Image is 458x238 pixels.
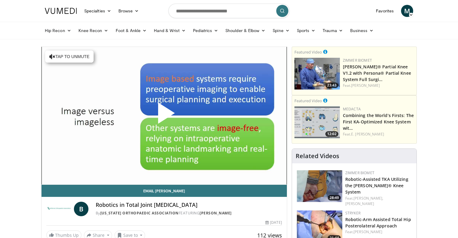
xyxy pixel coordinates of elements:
a: [US_STATE] Orthopaedic Association [100,210,179,216]
a: Shoulder & Elbow [222,24,269,37]
a: Specialties [81,5,115,17]
button: Play Video [110,86,219,145]
div: Feat. [343,83,414,88]
a: 12:02 [294,106,340,138]
div: By FEATURING [96,210,282,216]
a: Zimmer Biomet [343,58,372,63]
a: B [74,202,88,216]
span: 12:02 [325,131,338,137]
a: E. [PERSON_NAME] [351,132,384,137]
a: Combining the World’s Firsts: The First KA-Optimized Knee System wit… [343,112,414,131]
h4: Robotics in Total Joint [MEDICAL_DATA] [96,202,282,208]
span: 28:49 [328,195,341,201]
a: Business [347,24,377,37]
a: [PERSON_NAME] [351,83,380,88]
a: Favorites [372,5,397,17]
img: 8628d054-67c0-4db7-8e0b-9013710d5e10.150x105_q85_crop-smart_upscale.jpg [297,170,342,202]
input: Search topics, interventions [168,4,290,18]
a: 23:43 [294,58,340,90]
a: Stryker [345,210,360,216]
img: 99b1778f-d2b2-419a-8659-7269f4b428ba.150x105_q85_crop-smart_upscale.jpg [294,58,340,90]
a: Spine [269,24,293,37]
button: Tap to unmute [45,51,94,63]
a: [PERSON_NAME] [200,210,232,216]
h4: Related Videos [296,152,339,160]
a: Hand & Wrist [150,24,189,37]
div: Feat. [343,132,414,137]
a: [PERSON_NAME] [345,201,374,206]
img: California Orthopaedic Association [46,202,71,216]
a: Browse [115,5,143,17]
img: VuMedi Logo [45,8,77,14]
a: Pediatrics [189,24,222,37]
small: Featured Video [294,49,322,55]
video-js: Video Player [41,47,287,185]
small: Featured Video [294,98,322,103]
a: Sports [293,24,319,37]
a: Email [PERSON_NAME] [41,185,287,197]
a: Trauma [319,24,347,37]
a: Hip Recon [41,24,75,37]
a: [PERSON_NAME]® Partial Knee V1.2 with Persona® Partial Knee System Full Surgi… [343,64,411,82]
span: 23:43 [325,83,338,88]
a: Medacta [343,106,361,112]
a: 28:49 [297,170,342,202]
a: [PERSON_NAME] [353,229,382,234]
div: Feat. [345,229,412,235]
a: M [401,5,413,17]
div: Feat. [345,196,412,207]
a: Knee Recon [75,24,112,37]
a: Robotic-Arm Assisted Total Hip Posterolateral Approach [345,217,411,229]
a: Robotic-Assisted TKA Utilizing the [PERSON_NAME]® Knee System [345,176,408,195]
div: [DATE] [265,220,282,225]
a: Zimmer Biomet [345,170,374,175]
img: aaf1b7f9-f888-4d9f-a252-3ca059a0bd02.150x105_q85_crop-smart_upscale.jpg [294,106,340,138]
a: Foot & Ankle [112,24,151,37]
a: [PERSON_NAME], [353,196,383,201]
